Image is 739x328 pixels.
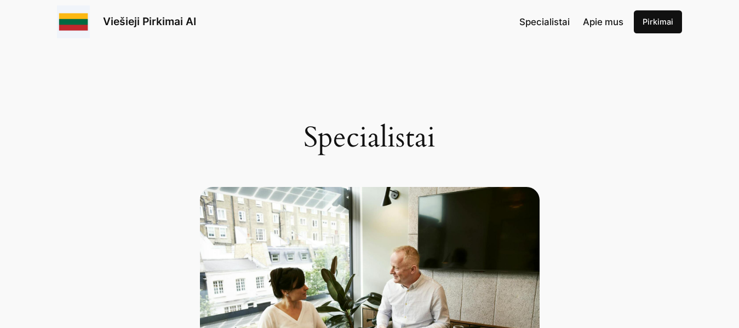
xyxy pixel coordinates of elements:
[200,121,540,154] h1: Specialistai
[103,15,196,28] a: Viešieji Pirkimai AI
[57,5,90,38] img: Viešieji pirkimai logo
[583,16,623,27] span: Apie mus
[634,10,682,33] a: Pirkimai
[583,15,623,29] a: Apie mus
[519,15,623,29] nav: Navigation
[519,16,570,27] span: Specialistai
[519,15,570,29] a: Specialistai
